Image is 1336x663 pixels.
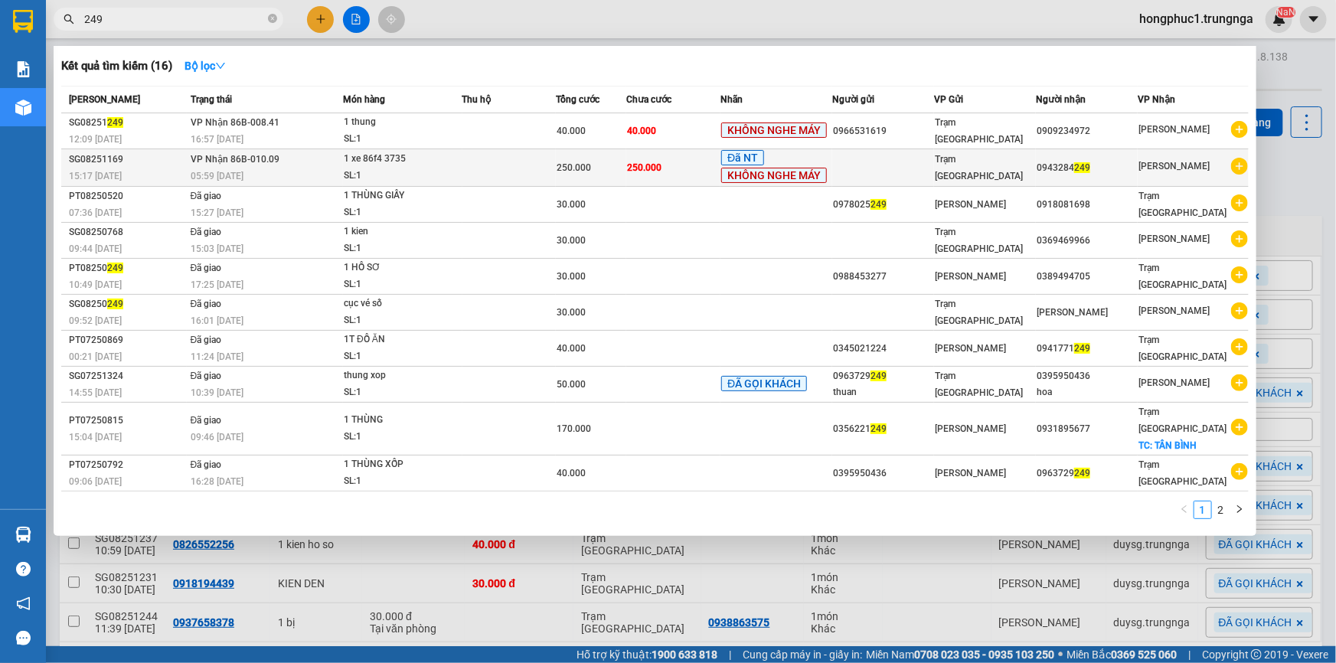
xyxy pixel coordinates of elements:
[344,188,459,204] div: 1 THÙNG GIẤY
[69,476,122,487] span: 09:06 [DATE]
[935,199,1006,210] span: [PERSON_NAME]
[557,162,591,173] span: 250.000
[1230,501,1249,519] button: right
[833,123,933,139] div: 0966531619
[344,260,459,276] div: 1 HỒ SƠ
[833,465,933,482] div: 0395950436
[1138,305,1210,316] span: [PERSON_NAME]
[935,423,1006,434] span: [PERSON_NAME]
[15,527,31,543] img: warehouse-icon
[64,14,74,24] span: search
[69,243,122,254] span: 09:44 [DATE]
[935,343,1006,354] span: [PERSON_NAME]
[1037,341,1137,357] div: 0941771
[107,117,123,128] span: 249
[13,10,33,33] img: logo-vxr
[69,457,186,473] div: PT07250792
[557,199,586,210] span: 30.000
[1175,501,1194,519] button: left
[268,14,277,23] span: close-circle
[721,168,827,183] span: KHÔNG NGHE MÁY
[871,199,887,210] span: 249
[1194,501,1212,519] li: 1
[1138,263,1227,290] span: Trạm [GEOGRAPHIC_DATA]
[344,384,459,401] div: SL: 1
[871,371,887,381] span: 249
[833,421,933,437] div: 0356221
[344,224,459,240] div: 1 kien
[557,126,586,136] span: 40.000
[935,371,1023,398] span: Trạm [GEOGRAPHIC_DATA]
[185,60,226,72] strong: Bộ lọc
[626,94,671,105] span: Chưa cước
[191,351,243,362] span: 11:24 [DATE]
[557,235,586,246] span: 30.000
[721,376,807,391] span: ĐÃ GỌI KHÁCH
[69,152,186,168] div: SG08251169
[172,54,238,78] button: Bộ lọcdown
[191,171,243,181] span: 05:59 [DATE]
[1138,459,1227,487] span: Trạm [GEOGRAPHIC_DATA]
[191,94,232,105] span: Trạng thái
[191,415,222,426] span: Đã giao
[268,12,277,27] span: close-circle
[191,387,243,398] span: 10:39 [DATE]
[344,348,459,365] div: SL: 1
[69,94,140,105] span: [PERSON_NAME]
[1230,501,1249,519] li: Next Page
[344,131,459,148] div: SL: 1
[343,94,385,105] span: Món hàng
[215,60,226,71] span: down
[935,468,1006,478] span: [PERSON_NAME]
[1138,440,1197,451] span: TC: TÂN BÌNH
[627,162,661,173] span: 250.000
[69,279,122,290] span: 10:49 [DATE]
[344,276,459,293] div: SL: 1
[935,154,1023,181] span: Trạm [GEOGRAPHIC_DATA]
[935,271,1006,282] span: [PERSON_NAME]
[1037,160,1137,176] div: 0943284
[191,335,222,345] span: Đã giao
[557,468,586,478] span: 40.000
[871,423,887,434] span: 249
[1194,501,1211,518] a: 1
[833,368,933,384] div: 0963729
[1037,465,1137,482] div: 0963729
[1074,468,1090,478] span: 249
[344,168,459,185] div: SL: 1
[833,384,933,400] div: thuan
[191,191,222,201] span: Đã giao
[1231,374,1248,391] span: plus-circle
[1213,501,1230,518] a: 2
[720,94,743,105] span: Nhãn
[69,387,122,398] span: 14:55 [DATE]
[935,227,1023,254] span: Trạm [GEOGRAPHIC_DATA]
[1138,124,1210,135] span: [PERSON_NAME]
[191,459,222,470] span: Đã giao
[344,412,459,429] div: 1 THÙNG
[557,379,586,390] span: 50.000
[1037,123,1137,139] div: 0909234972
[1138,161,1210,171] span: [PERSON_NAME]
[557,423,591,434] span: 170.000
[1231,463,1248,480] span: plus-circle
[833,341,933,357] div: 0345021224
[69,332,186,348] div: PT07250869
[1231,158,1248,175] span: plus-circle
[833,269,933,285] div: 0988453277
[1231,121,1248,138] span: plus-circle
[627,126,656,136] span: 40.000
[61,58,172,74] h3: Kết quả tìm kiếm ( 16 )
[344,204,459,221] div: SL: 1
[344,151,459,168] div: 1 xe 86f4 3735
[557,271,586,282] span: 30.000
[69,171,122,181] span: 15:17 [DATE]
[1231,338,1248,355] span: plus-circle
[191,227,222,237] span: Đã giao
[1138,377,1210,388] span: [PERSON_NAME]
[1037,233,1137,249] div: 0369469966
[934,94,963,105] span: VP Gửi
[1138,234,1210,244] span: [PERSON_NAME]
[1138,335,1227,362] span: Trạm [GEOGRAPHIC_DATA]
[344,331,459,348] div: 1T ĐỒ ĂN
